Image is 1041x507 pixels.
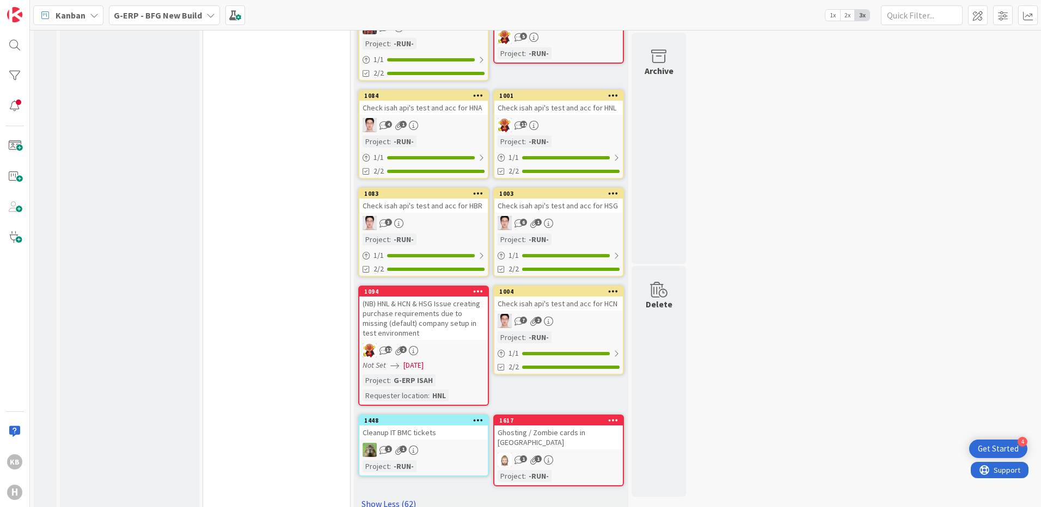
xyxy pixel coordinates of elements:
[520,121,527,128] span: 11
[7,485,22,500] div: H
[840,10,855,21] span: 2x
[646,298,672,311] div: Delete
[389,135,391,147] span: :
[389,460,391,472] span: :
[526,47,552,59] div: -RUN-
[825,10,840,21] span: 1x
[373,67,384,79] span: 2/2
[363,233,389,245] div: Project
[498,30,512,44] img: LC
[363,389,428,401] div: Requester location
[358,286,489,406] a: 1094(NB) HNL & HCN & HSG Issue creating purchase requirements due to missing (default) company se...
[494,416,623,449] div: 1617Ghosting / Zombie cards in [GEOGRAPHIC_DATA]
[391,135,417,147] div: -RUN-
[359,151,488,164] div: 1/1
[494,30,623,44] div: LC
[359,216,488,230] div: ll
[400,121,407,128] span: 1
[364,417,488,424] div: 1448
[363,38,389,50] div: Project
[358,90,489,179] a: 1084Check isah api's test and acc for HNAllProject:-RUN-1/12/2
[373,250,384,261] span: 1 / 1
[359,189,488,199] div: 1083
[498,216,512,230] img: ll
[359,189,488,213] div: 1083Check isah api's test and acc for HBR
[494,189,623,213] div: 1003Check isah api's test and acc for HSG
[494,151,623,164] div: 1/1
[493,90,624,179] a: 1001Check isah api's test and acc for HNLLCProject:-RUN-1/12/2
[359,101,488,115] div: Check isah api's test and acc for HNA
[509,165,519,177] span: 2/2
[359,199,488,213] div: Check isah api's test and acc for HBR
[359,416,488,440] div: 1448Cleanup IT BMC tickets
[509,250,519,261] span: 1 / 1
[494,101,623,115] div: Check isah api's test and acc for HNL
[494,287,623,311] div: 1004Check isah api's test and acc for HCN
[509,152,519,163] span: 1 / 1
[978,443,1019,454] div: Get Started
[359,416,488,425] div: 1448
[493,415,624,486] a: 1617Ghosting / Zombie cards in [GEOGRAPHIC_DATA]RvProject:-RUN-
[359,287,488,296] div: 1094
[391,374,436,386] div: G-ERP ISAH
[363,216,377,230] img: ll
[524,233,526,245] span: :
[364,190,488,197] div: 1083
[363,360,386,370] i: Not Set
[400,446,407,453] span: 1
[494,189,623,199] div: 1003
[358,415,489,477] a: 1448Cleanup IT BMC ticketsTTProject:-RUN-
[499,288,623,295] div: 1004
[499,92,623,100] div: 1001
[535,219,542,226] span: 1
[389,374,391,386] span: :
[493,286,624,375] a: 1004Check isah api's test and acc for HCNllProject:-RUN-1/12/2
[520,33,527,40] span: 5
[373,152,384,163] span: 1 / 1
[494,249,623,262] div: 1/1
[498,453,512,467] img: Rv
[494,91,623,115] div: 1001Check isah api's test and acc for HNL
[520,219,527,226] span: 6
[114,10,202,21] b: G-ERP - BFG New Build
[498,233,524,245] div: Project
[359,425,488,440] div: Cleanup IT BMC tickets
[494,118,623,132] div: LC
[391,460,417,472] div: -RUN-
[520,317,527,324] span: 7
[364,92,488,100] div: 1084
[363,460,389,472] div: Project
[498,118,512,132] img: LC
[494,91,623,101] div: 1001
[526,233,552,245] div: -RUN-
[494,416,623,425] div: 1617
[524,135,526,147] span: :
[524,331,526,343] span: :
[385,346,392,353] span: 12
[7,454,22,469] div: KB
[494,296,623,311] div: Check isah api's test and acc for HCN
[524,470,526,482] span: :
[363,374,389,386] div: Project
[509,263,519,275] span: 2/2
[385,121,392,128] span: 4
[509,348,519,359] span: 1 / 1
[359,249,488,262] div: 1/1
[526,331,552,343] div: -RUN-
[855,10,869,21] span: 3x
[524,47,526,59] span: :
[391,233,417,245] div: -RUN-
[363,135,389,147] div: Project
[1018,437,1027,447] div: 4
[389,233,391,245] span: :
[363,118,377,132] img: ll
[385,219,392,226] span: 3
[498,331,524,343] div: Project
[373,54,384,65] span: 1 / 1
[359,91,488,115] div: 1084Check isah api's test and acc for HNA
[359,53,488,66] div: 1/1
[385,446,392,453] span: 1
[400,346,407,353] span: 2
[359,443,488,457] div: TT
[526,135,552,147] div: -RUN-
